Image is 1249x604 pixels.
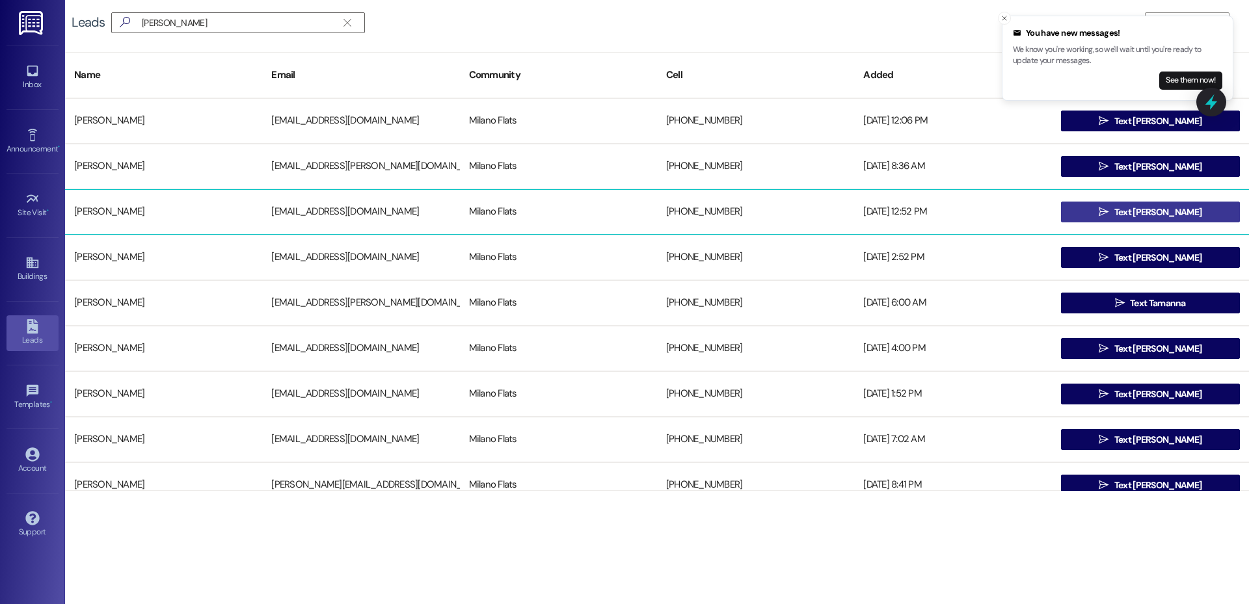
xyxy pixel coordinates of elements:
div: [EMAIL_ADDRESS][DOMAIN_NAME] [262,335,459,361]
span: Text [PERSON_NAME] [1114,251,1202,265]
i:  [1115,298,1125,308]
i:  [1099,480,1108,490]
div: [PERSON_NAME] [65,381,262,407]
div: [DATE] 6:00 AM [854,290,1051,316]
div: [PERSON_NAME][EMAIL_ADDRESS][DOMAIN_NAME] [262,472,459,498]
a: Support [7,507,59,542]
div: Milano Flats [460,290,657,316]
div: [PERSON_NAME] [65,244,262,270]
div: Leads [72,16,105,29]
div: [DATE] 1:52 PM [854,381,1051,407]
div: [PHONE_NUMBER] [657,381,854,407]
div: Milano Flats [460,153,657,179]
div: [PERSON_NAME] [65,108,262,134]
div: [PHONE_NUMBER] [657,427,854,453]
a: Buildings [7,252,59,287]
div: [EMAIL_ADDRESS][DOMAIN_NAME] [262,199,459,225]
span: Text [PERSON_NAME] [1114,479,1202,492]
span: Text Tamanna [1130,296,1186,310]
button: Text [PERSON_NAME] [1061,111,1240,131]
span: Text [PERSON_NAME] [1114,114,1202,128]
div: [EMAIL_ADDRESS][DOMAIN_NAME] [262,427,459,453]
span: • [47,206,49,215]
div: [EMAIL_ADDRESS][DOMAIN_NAME] [262,381,459,407]
button: Text Tamanna [1061,293,1240,313]
div: [PERSON_NAME] [65,153,262,179]
button: Text [PERSON_NAME] [1061,202,1240,222]
div: [DATE] 12:52 PM [854,199,1051,225]
input: Search name/email/community (quotes for exact match e.g. "John Smith") [142,14,337,32]
a: Site Visit • [7,188,59,223]
div: [DATE] 12:06 PM [854,108,1051,134]
i:  [1099,389,1108,399]
div: [PHONE_NUMBER] [657,199,854,225]
button: Text [PERSON_NAME] [1061,338,1240,359]
div: You have new messages! [1013,27,1222,40]
div: [PERSON_NAME] [65,290,262,316]
div: Milano Flats [460,472,657,498]
i:  [1099,252,1108,263]
i:  [114,16,135,29]
span: Text [PERSON_NAME] [1114,433,1202,447]
div: Name [65,59,262,91]
div: Milano Flats [460,427,657,453]
div: [DATE] 2:52 PM [854,244,1051,270]
div: [PHONE_NUMBER] [657,153,854,179]
div: [PERSON_NAME] [65,199,262,225]
div: Added [854,59,1051,91]
div: [PHONE_NUMBER] [657,290,854,316]
div: [EMAIL_ADDRESS][DOMAIN_NAME] [262,108,459,134]
i:  [1099,207,1108,217]
span: • [50,398,52,407]
div: [PHONE_NUMBER] [657,335,854,361]
button: See them now! [1159,72,1222,90]
a: Account [7,443,59,479]
div: [EMAIL_ADDRESS][PERSON_NAME][DOMAIN_NAME] [262,290,459,316]
div: [EMAIL_ADDRESS][PERSON_NAME][DOMAIN_NAME] [262,153,459,179]
div: Email [262,59,459,91]
div: Milano Flats [460,381,657,407]
span: Text [PERSON_NAME] [1114,205,1202,219]
div: [DATE] 4:00 PM [854,335,1051,361]
img: ResiDesk Logo [19,11,46,35]
div: [PERSON_NAME] [65,427,262,453]
div: Cell [657,59,854,91]
div: [PERSON_NAME] [65,335,262,361]
button: Close toast [998,12,1011,25]
a: Inbox [7,60,59,95]
p: We know you're working, so we'll wait until you're ready to update your messages. [1013,44,1222,67]
div: [DATE] 8:36 AM [854,153,1051,179]
div: Community [460,59,657,91]
div: Milano Flats [460,108,657,134]
i:  [1099,434,1108,445]
div: [DATE] 7:02 AM [854,427,1051,453]
div: [PHONE_NUMBER] [657,108,854,134]
i:  [1099,343,1108,354]
button: Clear text [337,13,358,33]
div: Milano Flats [460,199,657,225]
span: • [58,142,60,151]
div: Milano Flats [460,244,657,270]
div: [EMAIL_ADDRESS][DOMAIN_NAME] [262,244,459,270]
button: Text [PERSON_NAME] [1061,384,1240,404]
button: Text [PERSON_NAME] [1061,429,1240,450]
a: Templates • [7,380,59,415]
div: Milano Flats [460,335,657,361]
i:  [1099,116,1108,126]
span: Text [PERSON_NAME] [1114,387,1202,401]
i:  [343,18,351,28]
span: Text [PERSON_NAME] [1114,342,1202,356]
div: [PHONE_NUMBER] [657,472,854,498]
div: [PERSON_NAME] [65,472,262,498]
span: Text [PERSON_NAME] [1114,160,1202,174]
button: Text [PERSON_NAME] [1061,247,1240,268]
div: [PHONE_NUMBER] [657,244,854,270]
button: Text [PERSON_NAME] [1061,156,1240,177]
i:  [1099,161,1108,172]
div: [DATE] 8:41 PM [854,472,1051,498]
button: Text [PERSON_NAME] [1061,475,1240,495]
a: Leads [7,315,59,350]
